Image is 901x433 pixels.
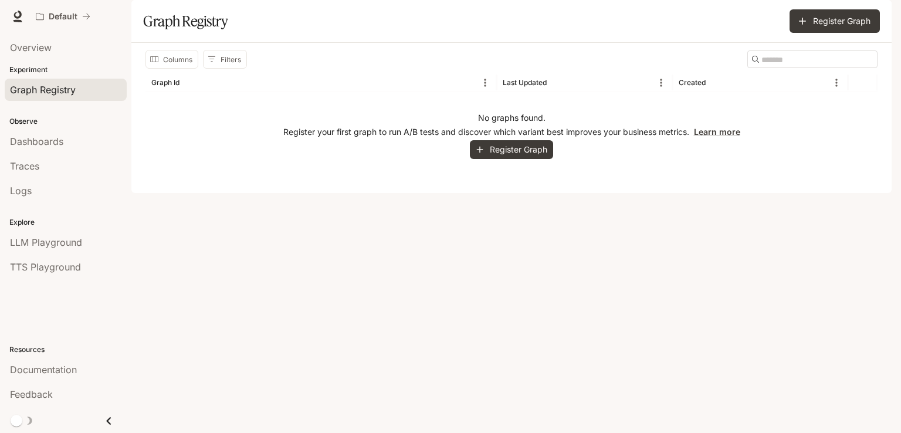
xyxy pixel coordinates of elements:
div: Last Updated [503,78,547,87]
a: Learn more [694,127,740,137]
button: Show filters [203,50,247,69]
button: All workspaces [31,5,96,28]
div: Graph Id [151,78,179,87]
button: Menu [476,74,494,92]
h1: Graph Registry [143,9,228,33]
p: No graphs found. [478,112,546,124]
p: Default [49,12,77,22]
button: Menu [828,74,845,92]
button: Sort [707,74,724,92]
button: Register Graph [470,140,553,160]
button: Sort [181,74,198,92]
div: Created [679,78,706,87]
button: Menu [652,74,670,92]
button: Register Graph [790,9,880,33]
p: Register your first graph to run A/B tests and discover which variant best improves your business... [283,126,740,138]
button: Sort [548,74,565,92]
div: Search [747,50,878,68]
button: Select columns [145,50,198,69]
